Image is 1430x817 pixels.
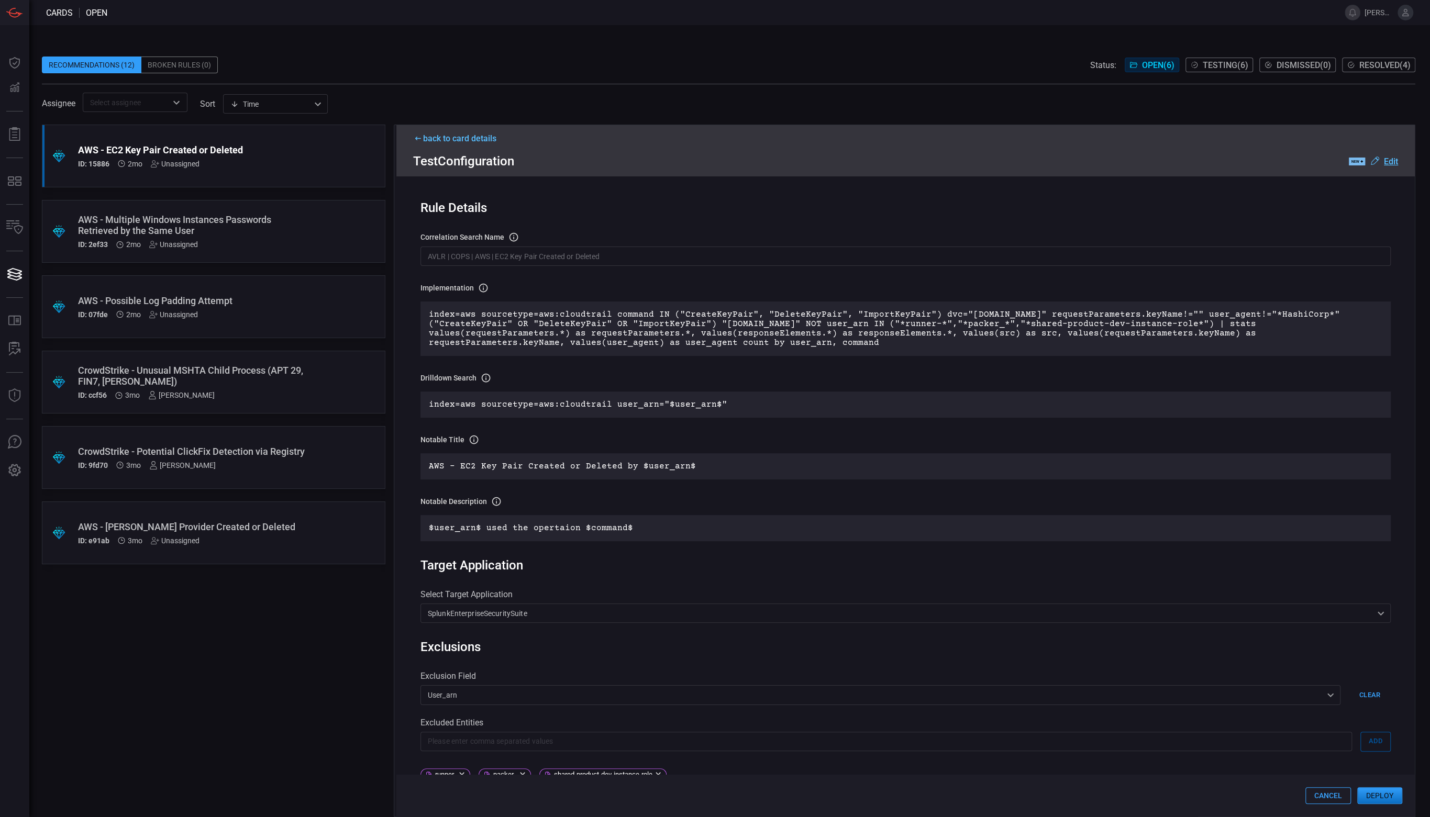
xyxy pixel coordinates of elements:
button: Ask Us A Question [2,430,27,455]
span: Jul 16, 2025 5:51 AM [126,240,141,249]
span: Jul 09, 2025 1:43 AM [128,536,142,545]
input: Select assignee [86,96,167,109]
h5: ID: 07fde [78,310,108,319]
div: [PERSON_NAME] [149,461,216,469]
div: Recommendations (12) [42,57,141,73]
span: Cards [46,8,73,18]
button: Cards [2,262,27,287]
div: user_arn [420,685,1340,704]
button: Deploy [1357,787,1402,804]
button: Threat Intelligence [2,383,27,408]
div: Time [230,99,311,109]
h3: correlation search Name [420,233,504,241]
span: Jul 09, 2025 2:08 AM [125,391,140,399]
div: Unassigned [149,310,198,319]
h5: ID: 9fd70 [78,461,108,469]
div: Broken Rules (0) [141,57,218,73]
div: AWS - SAML Provider Created or Deleted [78,521,309,532]
span: Jul 09, 2025 2:06 AM [126,461,141,469]
u: Edit [1384,156,1398,166]
div: Target Application [420,558,1391,573]
input: Please enter comma separated values [420,732,1352,751]
span: runner- [431,770,460,778]
h5: ID: ccf56 [78,391,107,399]
button: ALERT ANALYSIS [2,337,27,362]
label: Select Target Application [420,589,1391,599]
div: Test Configuration [413,154,1398,169]
span: Dismissed ( 0 ) [1277,60,1331,70]
div: shared-product-dev-instance-role [539,768,667,781]
span: open [86,8,107,18]
button: Clear [1349,685,1391,704]
h3: Drilldown search [420,374,476,382]
h3: Implementation [420,284,474,292]
button: MITRE - Detection Posture [2,169,27,194]
button: Open(6) [1125,58,1179,72]
button: Preferences [2,458,27,483]
span: Resolved ( 4 ) [1359,60,1411,70]
button: Inventory [2,215,27,240]
span: Assignee [42,98,75,108]
p: $user_arn$ used the opertaion $command$ [429,523,1382,533]
div: Rule Details [420,200,1391,215]
span: Testing ( 6 ) [1203,60,1248,70]
h3: Notable Description [420,497,487,506]
button: Cancel [1305,787,1351,804]
div: Unassigned [151,536,199,545]
p: index=aws sourcetype=aws:cloudtrail user_arn="$user_arn$" [429,400,1382,409]
span: Open ( 6 ) [1142,60,1174,70]
button: Resolved(4) [1342,58,1415,72]
div: CrowdStrike - Potential ClickFix Detection via Registry [78,446,309,457]
p: SplunkEnterpriseSecuritySuite [428,608,1374,619]
h5: ID: e91ab [78,536,109,545]
span: [PERSON_NAME].[PERSON_NAME] [1365,8,1393,17]
button: Reports [2,122,27,147]
div: AWS - Multiple Windows Instances Passwords Retrieved by the Same User [78,214,309,236]
span: shared-product-dev-instance-role [550,770,656,778]
input: Correlation search name [420,247,1391,266]
button: Rule Catalog [2,308,27,333]
div: Excluded Entities [420,718,1391,728]
label: sort [200,99,215,109]
div: CrowdStrike - Unusual MSHTA Child Process (APT 29, FIN7, Muddy Waters) [78,365,309,387]
div: Exclusion Field [420,671,1391,681]
button: Dashboard [2,50,27,75]
div: back to card details [413,133,1398,143]
h5: ID: 15886 [78,160,109,168]
span: Jul 16, 2025 5:51 AM [126,310,141,319]
button: Testing(6) [1185,58,1253,72]
div: Unassigned [151,160,199,168]
button: Dismissed(0) [1259,58,1336,72]
div: packer_ [479,768,531,781]
span: Jul 16, 2025 5:51 AM [128,160,142,168]
button: Open [169,95,184,110]
div: runner- [420,768,470,781]
h3: Notable Title [420,435,464,444]
div: AWS - EC2 Key Pair Created or Deleted [78,144,309,155]
span: Status: [1090,60,1116,70]
button: Detections [2,75,27,100]
div: [PERSON_NAME] [148,391,215,399]
p: AWS - EC2 Key Pair Created or Deleted by $user_arn$ [429,462,1382,471]
p: index=aws sourcetype=aws:cloudtrail command IN ("CreateKeyPair", "DeleteKeyPair", "ImportKeyPair"... [429,310,1382,348]
h5: ID: 2ef33 [78,240,108,249]
div: Unassigned [149,240,198,249]
div: Exclusions [420,640,481,654]
div: AWS - Possible Log Padding Attempt [78,295,309,306]
span: packer_ [490,770,520,778]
